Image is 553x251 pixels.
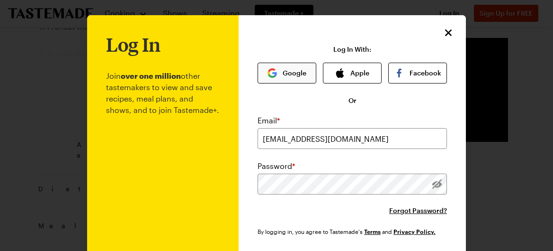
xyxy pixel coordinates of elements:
button: Google [258,63,316,84]
label: Password [258,160,295,172]
button: Forgot Password? [389,206,447,215]
button: Close [442,27,455,39]
span: Or [348,96,357,105]
a: Tastemade Privacy Policy [393,227,436,235]
button: Facebook [388,63,447,84]
label: Email [258,115,280,126]
button: Apple [323,63,382,84]
a: Tastemade Terms of Service [364,227,381,235]
b: over one million [121,71,181,80]
h1: Log In [106,34,161,55]
p: Log In With: [333,46,371,53]
div: By logging in, you agree to Tastemade's and [258,227,439,236]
